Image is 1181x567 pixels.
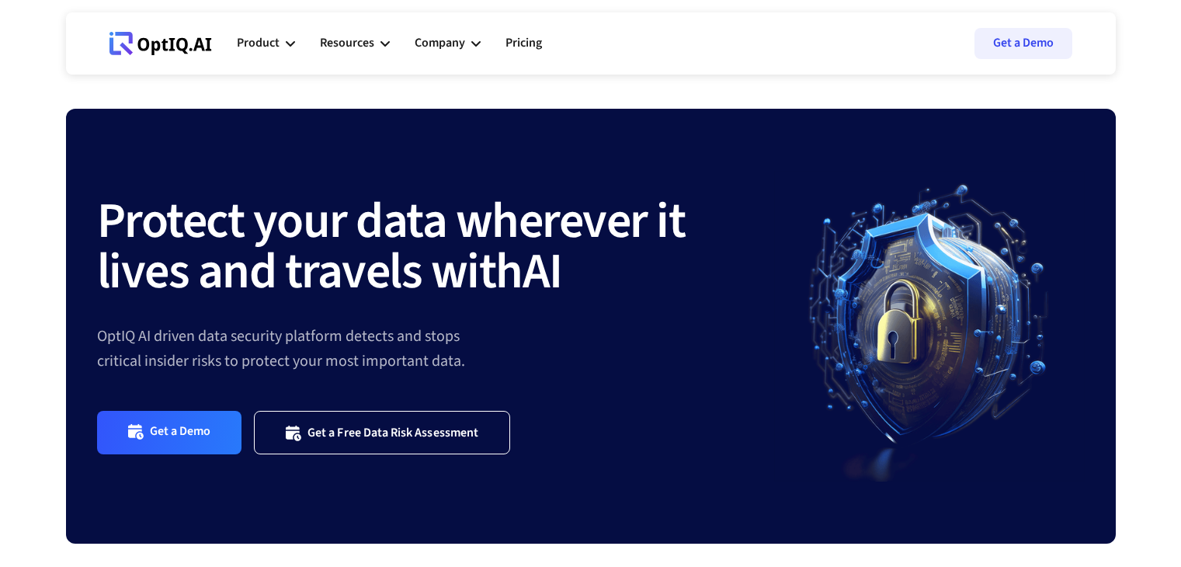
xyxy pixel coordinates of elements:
[237,20,295,67] div: Product
[97,411,242,454] a: Get a Demo
[307,425,478,440] div: Get a Free Data Risk Assessment
[237,33,280,54] div: Product
[415,33,465,54] div: Company
[254,411,510,454] a: Get a Free Data Risk Assessment
[320,20,390,67] div: Resources
[505,20,542,67] a: Pricing
[109,20,212,67] a: Webflow Homepage
[150,423,211,441] div: Get a Demo
[97,324,774,374] div: OptIQ AI driven data security platform detects and stops critical insider risks to protect your m...
[320,33,374,54] div: Resources
[523,236,562,308] strong: AI
[415,20,481,67] div: Company
[97,186,686,308] strong: Protect your data wherever it lives and travels with
[974,28,1072,59] a: Get a Demo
